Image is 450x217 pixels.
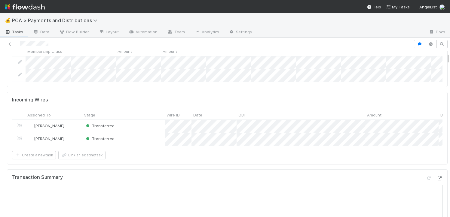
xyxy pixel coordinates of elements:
[28,28,54,37] a: Data
[28,123,33,128] img: avatar_eacbd5bb-7590-4455-a9e9-12dcb5674423.png
[386,4,410,10] a: My Tasks
[59,29,89,35] span: Flow Builder
[5,18,11,23] span: 💰
[34,123,64,128] span: [PERSON_NAME]
[58,151,106,159] button: Link an existingtask
[85,136,115,141] span: Transferred
[424,28,450,37] a: Docs
[367,112,381,118] span: Amount
[54,28,94,37] a: Flow Builder
[238,112,245,118] span: OBI
[167,112,180,118] span: Wire ID
[28,123,64,129] div: [PERSON_NAME]
[85,123,115,128] span: Transferred
[419,5,437,9] span: AngelList
[439,4,445,10] img: avatar_e7d5656d-bda2-4d83-89d6-b6f9721f96bd.png
[224,28,257,37] a: Settings
[5,2,45,12] img: logo-inverted-e16ddd16eac7371096b0.svg
[12,97,48,103] h5: Incoming Wires
[27,112,51,118] span: Assigned To
[124,28,162,37] a: Automation
[5,29,23,35] span: Tasks
[193,112,202,118] span: Date
[12,174,63,180] h5: Transaction Summary
[28,136,33,141] img: avatar_eacbd5bb-7590-4455-a9e9-12dcb5674423.png
[367,4,381,10] div: Help
[94,28,124,37] a: Layout
[34,136,64,141] span: [PERSON_NAME]
[85,123,115,129] div: Transferred
[84,112,95,118] span: Stage
[386,5,410,9] span: My Tasks
[85,136,115,142] div: Transferred
[12,151,56,159] button: Create a newtask
[28,136,64,142] div: [PERSON_NAME]
[190,28,224,37] a: Analytics
[12,17,100,23] span: PCA > Payments and Distributions
[162,28,190,37] a: Team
